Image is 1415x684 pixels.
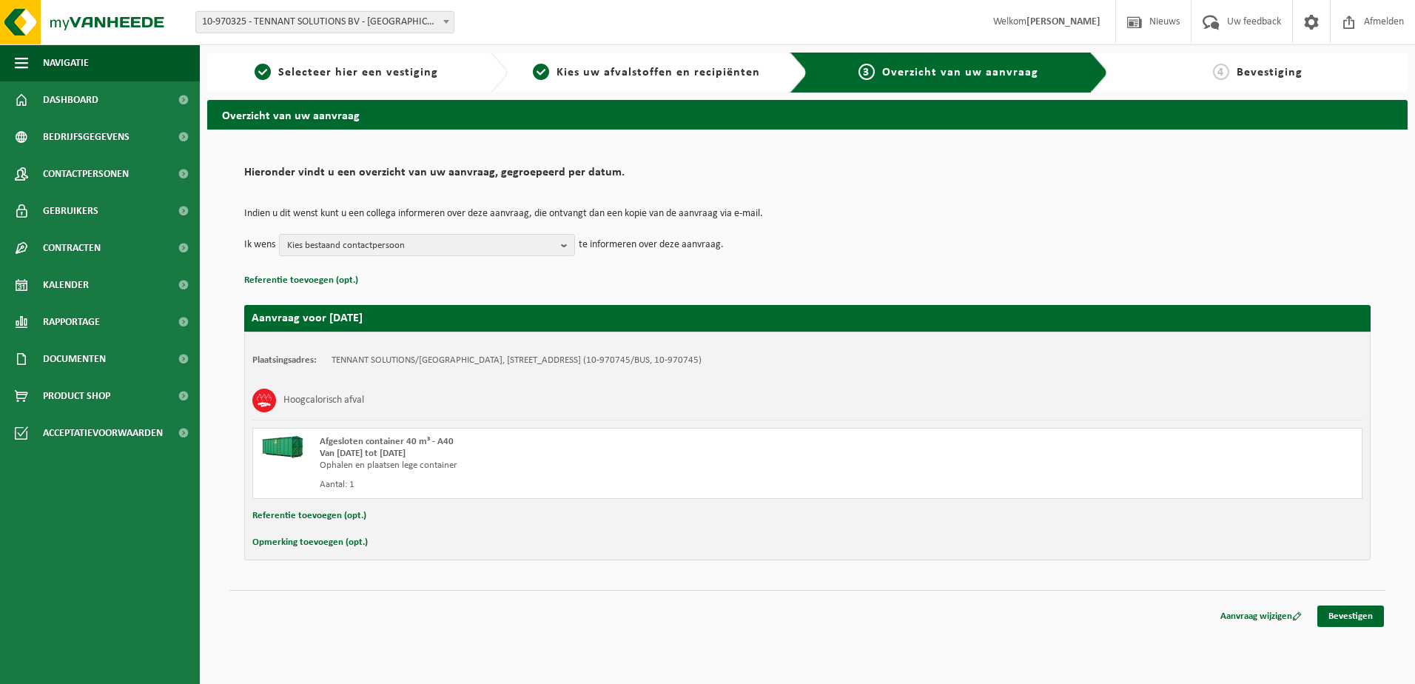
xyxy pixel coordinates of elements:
[320,437,454,446] span: Afgesloten container 40 m³ - A40
[261,436,305,458] img: HK-XA-40-GN-00.png
[252,312,363,324] strong: Aanvraag voor [DATE]
[858,64,875,80] span: 3
[244,209,1371,219] p: Indien u dit wenst kunt u een collega informeren over deze aanvraag, die ontvangt dan een kopie v...
[244,234,275,256] p: Ik wens
[252,533,368,552] button: Opmerking toevoegen (opt.)
[1213,64,1229,80] span: 4
[332,355,702,366] td: TENNANT SOLUTIONS/[GEOGRAPHIC_DATA], [STREET_ADDRESS] (10-970745/BUS, 10-970745)
[278,67,438,78] span: Selecteer hier een vestiging
[1237,67,1303,78] span: Bevestiging
[43,155,129,192] span: Contactpersonen
[533,64,549,80] span: 2
[287,235,555,257] span: Kies bestaand contactpersoon
[882,67,1038,78] span: Overzicht van uw aanvraag
[252,506,366,526] button: Referentie toevoegen (opt.)
[207,100,1408,129] h2: Overzicht van uw aanvraag
[195,11,454,33] span: 10-970325 - TENNANT SOLUTIONS BV - MECHELEN
[43,44,89,81] span: Navigatie
[283,389,364,412] h3: Hoogcalorisch afval
[255,64,271,80] span: 1
[515,64,779,81] a: 2Kies uw afvalstoffen en recipiënten
[557,67,760,78] span: Kies uw afvalstoffen en recipiënten
[43,266,89,304] span: Kalender
[279,234,575,256] button: Kies bestaand contactpersoon
[43,118,130,155] span: Bedrijfsgegevens
[43,81,98,118] span: Dashboard
[252,355,317,365] strong: Plaatsingsadres:
[244,271,358,290] button: Referentie toevoegen (opt.)
[43,378,110,415] span: Product Shop
[43,304,100,341] span: Rapportage
[320,460,867,472] div: Ophalen en plaatsen lege container
[215,64,478,81] a: 1Selecteer hier een vestiging
[43,341,106,378] span: Documenten
[579,234,724,256] p: te informeren over deze aanvraag.
[43,415,163,452] span: Acceptatievoorwaarden
[43,192,98,229] span: Gebruikers
[1026,16,1100,27] strong: [PERSON_NAME]
[320,449,406,458] strong: Van [DATE] tot [DATE]
[1209,606,1313,627] a: Aanvraag wijzigen
[1317,606,1384,627] a: Bevestigen
[196,12,454,33] span: 10-970325 - TENNANT SOLUTIONS BV - MECHELEN
[43,229,101,266] span: Contracten
[320,479,867,491] div: Aantal: 1
[244,167,1371,187] h2: Hieronder vindt u een overzicht van uw aanvraag, gegroepeerd per datum.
